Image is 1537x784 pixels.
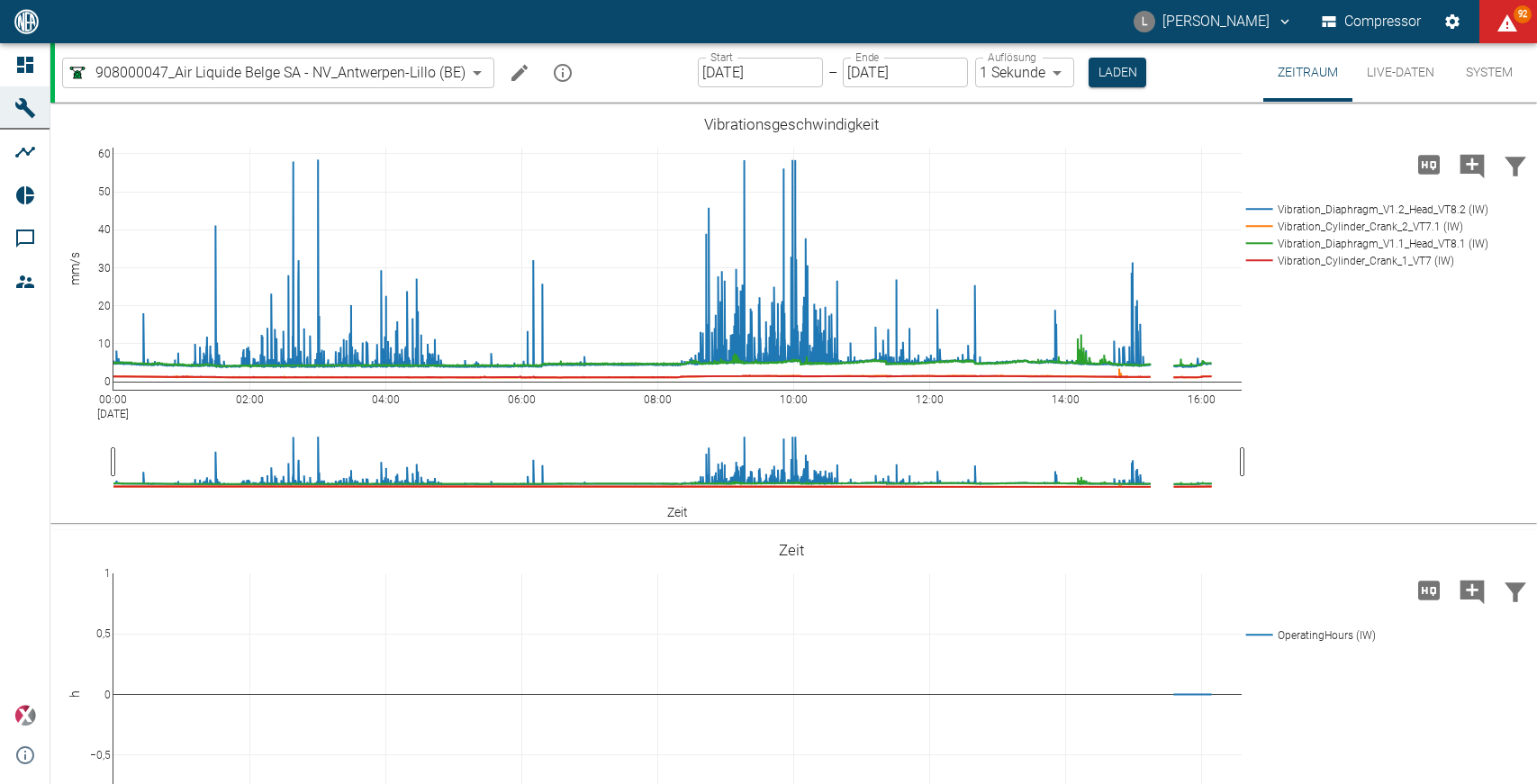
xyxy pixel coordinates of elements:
button: Live-Daten [1352,43,1449,102]
input: DD.MM.YYYY [843,58,968,87]
button: Kommentar hinzufügen [1451,567,1494,614]
button: mission info [545,55,581,91]
button: System [1449,43,1530,102]
button: Einstellungen [1436,5,1469,38]
span: Hohe Auflösung [1407,581,1451,598]
span: Hohe Auflösung [1407,155,1451,172]
button: Laden [1089,58,1146,87]
span: 92 [1514,5,1532,23]
img: logo [13,9,41,33]
button: Kommentar hinzufügen [1451,141,1494,188]
label: Ende [855,50,879,65]
div: L [1134,11,1155,32]
button: Daten filtern [1494,567,1537,614]
button: Zeitraum [1263,43,1352,102]
button: Compressor [1318,5,1425,38]
label: Auflösung [988,50,1036,65]
img: Xplore Logo [14,705,36,726]
a: 908000047_Air Liquide Belge SA - NV_Antwerpen-Lillo (BE) [67,62,466,84]
div: 1 Sekunde [975,58,1074,87]
span: 908000047_Air Liquide Belge SA - NV_Antwerpen-Lillo (BE) [95,62,466,83]
button: Daten filtern [1494,141,1537,188]
input: DD.MM.YYYY [698,58,823,87]
label: Start [710,50,733,65]
button: Machine bearbeiten [502,55,538,91]
button: luca.corigliano@neuman-esser.com [1131,5,1296,38]
p: – [828,62,837,83]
